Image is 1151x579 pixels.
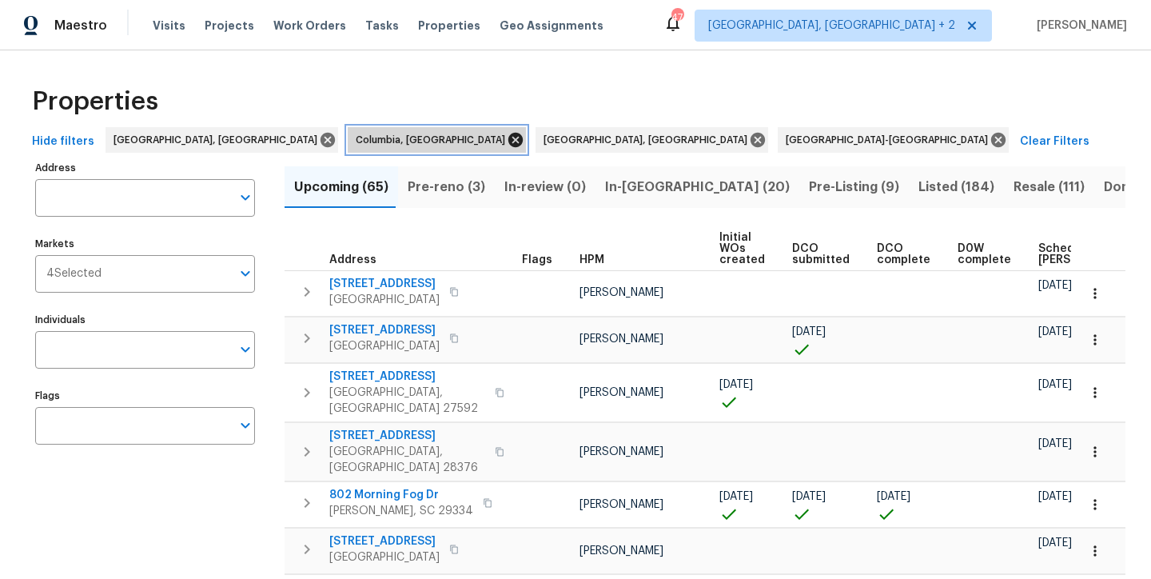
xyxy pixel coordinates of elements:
span: D0W complete [958,243,1011,266]
span: [DATE] [1038,537,1072,549]
span: [PERSON_NAME] [579,287,663,298]
span: [DATE] [1038,379,1072,390]
label: Flags [35,391,255,401]
button: Open [234,186,257,209]
span: [GEOGRAPHIC_DATA]-[GEOGRAPHIC_DATA] [786,132,994,148]
div: 47 [671,10,683,26]
span: Visits [153,18,185,34]
span: [PERSON_NAME] [579,333,663,345]
span: Hide filters [32,132,94,152]
span: Scheduled [PERSON_NAME] [1038,243,1129,266]
span: [STREET_ADDRESS] [329,533,440,549]
span: [DATE] [792,326,826,337]
span: Address [329,254,376,266]
span: [GEOGRAPHIC_DATA], [GEOGRAPHIC_DATA] + 2 [708,18,955,34]
span: Initial WOs created [719,232,765,266]
span: [STREET_ADDRESS] [329,428,485,444]
div: [GEOGRAPHIC_DATA]-[GEOGRAPHIC_DATA] [778,127,1009,153]
span: DCO complete [877,243,930,266]
span: [DATE] [792,491,826,502]
span: Resale (111) [1014,176,1085,198]
span: [STREET_ADDRESS] [329,369,485,385]
span: Geo Assignments [500,18,603,34]
label: Address [35,163,255,173]
button: Open [234,338,257,361]
span: [DATE] [719,491,753,502]
span: In-review (0) [504,176,586,198]
div: [GEOGRAPHIC_DATA], [GEOGRAPHIC_DATA] [106,127,338,153]
span: Tasks [365,20,399,31]
span: [PERSON_NAME] [1030,18,1127,34]
span: Work Orders [273,18,346,34]
span: [STREET_ADDRESS] [329,322,440,338]
span: [DATE] [877,491,910,502]
span: [DATE] [1038,280,1072,291]
span: [PERSON_NAME] [579,545,663,557]
span: [GEOGRAPHIC_DATA] [329,549,440,565]
span: [GEOGRAPHIC_DATA] [329,292,440,308]
span: 4 Selected [46,267,102,281]
button: Open [234,262,257,285]
span: [DATE] [1038,326,1072,337]
span: [DATE] [1038,491,1072,502]
span: [GEOGRAPHIC_DATA] [329,338,440,354]
div: Columbia, [GEOGRAPHIC_DATA] [348,127,526,153]
button: Open [234,414,257,437]
span: DCO submitted [792,243,850,266]
label: Markets [35,239,255,249]
span: Projects [205,18,254,34]
span: [PERSON_NAME] [579,499,663,510]
button: Clear Filters [1014,127,1096,157]
span: Columbia, [GEOGRAPHIC_DATA] [356,132,512,148]
span: [STREET_ADDRESS] [329,276,440,292]
span: [GEOGRAPHIC_DATA], [GEOGRAPHIC_DATA] [544,132,754,148]
button: Hide filters [26,127,101,157]
label: Individuals [35,315,255,325]
span: Listed (184) [918,176,994,198]
span: In-[GEOGRAPHIC_DATA] (20) [605,176,790,198]
span: [DATE] [719,379,753,390]
span: [DATE] [1038,438,1072,449]
span: [GEOGRAPHIC_DATA], [GEOGRAPHIC_DATA] 27592 [329,385,485,417]
span: Clear Filters [1020,132,1089,152]
span: [PERSON_NAME], SC 29334 [329,503,473,519]
span: [PERSON_NAME] [579,446,663,457]
span: Upcoming (65) [294,176,388,198]
span: Pre-reno (3) [408,176,485,198]
span: 802 Morning Fog Dr [329,487,473,503]
span: Flags [522,254,552,266]
span: Properties [32,94,158,110]
span: [GEOGRAPHIC_DATA], [GEOGRAPHIC_DATA] 28376 [329,444,485,476]
span: HPM [579,254,604,266]
span: [GEOGRAPHIC_DATA], [GEOGRAPHIC_DATA] [114,132,324,148]
span: Maestro [54,18,107,34]
span: Pre-Listing (9) [809,176,899,198]
span: [PERSON_NAME] [579,387,663,398]
span: Properties [418,18,480,34]
div: [GEOGRAPHIC_DATA], [GEOGRAPHIC_DATA] [536,127,768,153]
